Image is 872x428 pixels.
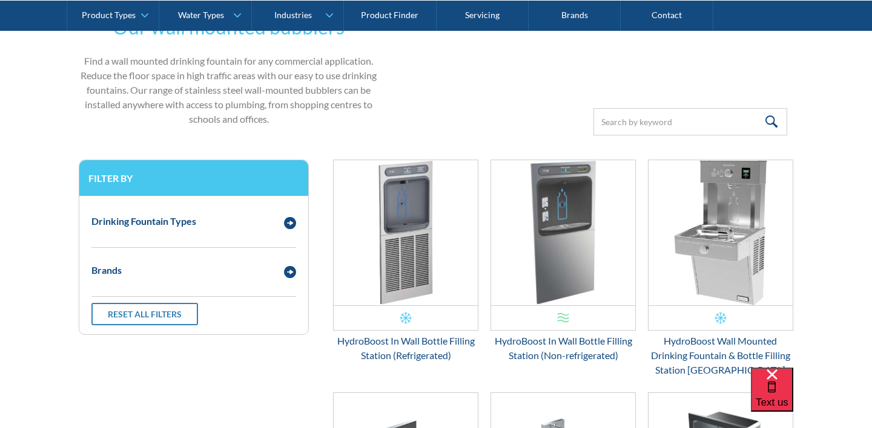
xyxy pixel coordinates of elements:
div: Brands [91,263,122,277]
img: HydroBoost Wall Mounted Drinking Fountain & Bottle Filling Station Vandal Resistant [649,160,793,305]
a: Reset all filters [91,303,198,325]
input: Search by keyword [593,108,787,135]
div: Drinking Fountain Types [91,214,196,229]
div: Product Types [82,10,136,20]
a: HydroBoost In Wall Bottle Filling Station (Refrigerated)HydroBoost In Wall Bottle Filling Station... [333,160,478,363]
a: HydroBoost Wall Mounted Drinking Fountain & Bottle Filling Station Vandal ResistantHydroBoost Wal... [648,160,793,377]
div: HydroBoost Wall Mounted Drinking Fountain & Bottle Filling Station [GEOGRAPHIC_DATA] [648,334,793,377]
img: HydroBoost In Wall Bottle Filling Station (Non-refrigerated) [491,160,635,305]
h3: Filter by [88,172,299,184]
div: HydroBoost In Wall Bottle Filling Station (Non-refrigerated) [490,334,636,363]
div: HydroBoost In Wall Bottle Filling Station (Refrigerated) [333,334,478,363]
div: Water Types [178,10,224,20]
iframe: podium webchat widget bubble [751,368,872,428]
p: Find a wall mounted drinking fountain for any commercial application. Reduce the floor space in h... [79,54,379,126]
img: HydroBoost In Wall Bottle Filling Station (Refrigerated) [334,160,478,305]
a: HydroBoost In Wall Bottle Filling Station (Non-refrigerated)HydroBoost In Wall Bottle Filling Sta... [490,160,636,363]
div: Industries [274,10,312,20]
